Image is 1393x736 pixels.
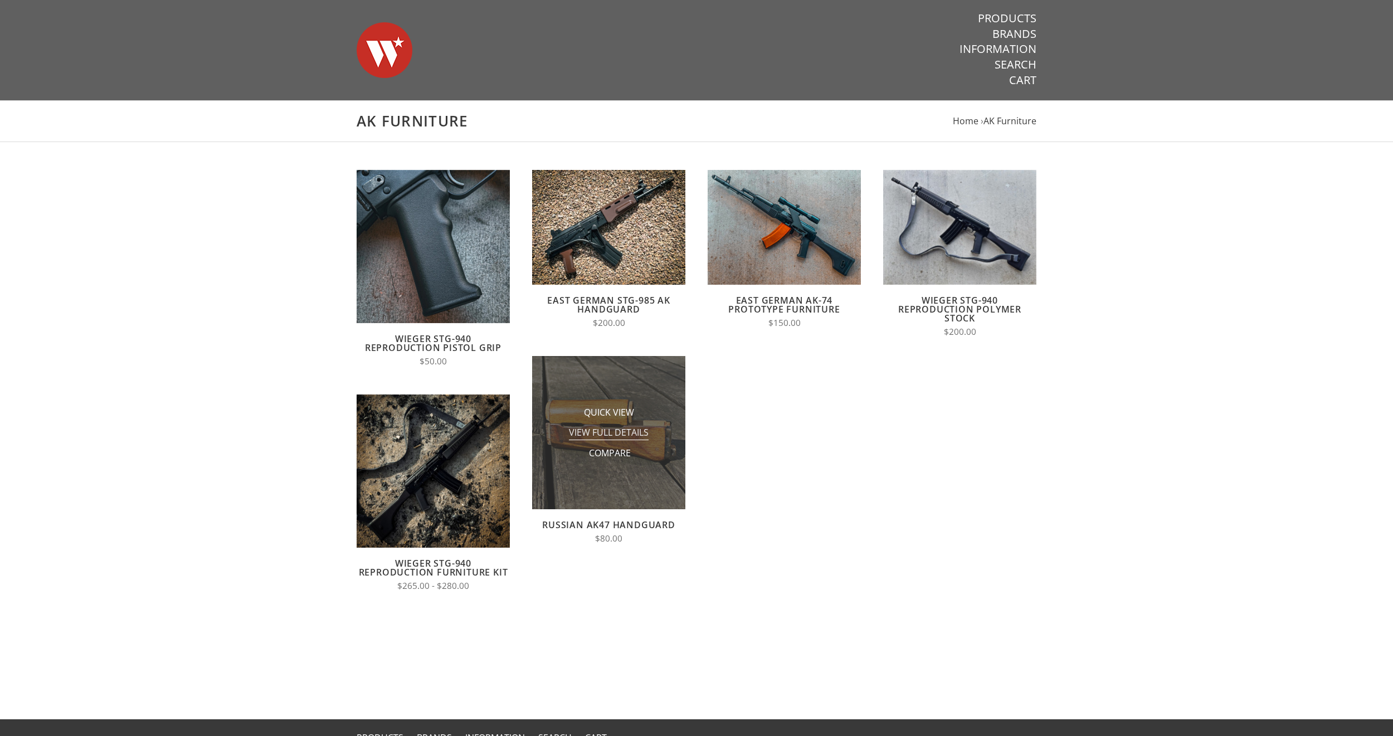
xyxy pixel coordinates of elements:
span: Quick View [584,406,634,420]
h1: AK Furniture [357,112,1036,130]
img: Wieger STG-940 Reproduction Polymer Stock [883,170,1036,285]
img: Wieger STG-940 Reproduction Pistol Grip [357,170,510,323]
a: Brands [992,27,1036,41]
img: Wieger STG-940 Reproduction Furniture Kit [357,394,510,548]
a: Home [953,115,978,127]
a: Wieger STG-940 Reproduction Polymer Stock [898,294,1021,324]
img: Warsaw Wood Co. [357,11,412,89]
img: East German AK-74 Prototype Furniture [708,170,861,285]
a: View Full Details [569,426,649,438]
span: $50.00 [420,355,447,367]
a: Cart [1009,73,1036,87]
a: Russian AK47 Handguard [542,519,675,531]
span: $80.00 [595,533,622,544]
img: East German STG-985 AK Handguard [532,170,685,285]
span: $200.00 [593,317,625,329]
img: Russian AK47 Handguard [532,356,685,509]
span: Compare [589,447,631,461]
a: Wieger STG-940 Reproduction Pistol Grip [365,333,501,354]
a: Wieger STG-940 Reproduction Furniture Kit [359,557,508,578]
a: Information [959,42,1036,56]
span: View Full Details [569,426,649,440]
a: East German STG-985 AK Handguard [547,294,670,315]
a: Products [978,11,1036,26]
a: AK Furniture [983,115,1036,127]
a: Search [995,57,1036,72]
span: $200.00 [944,326,976,338]
span: $150.00 [768,317,801,329]
a: East German AK-74 Prototype Furniture [728,294,840,315]
span: $265.00 - $280.00 [397,580,469,592]
li: › [981,114,1036,129]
